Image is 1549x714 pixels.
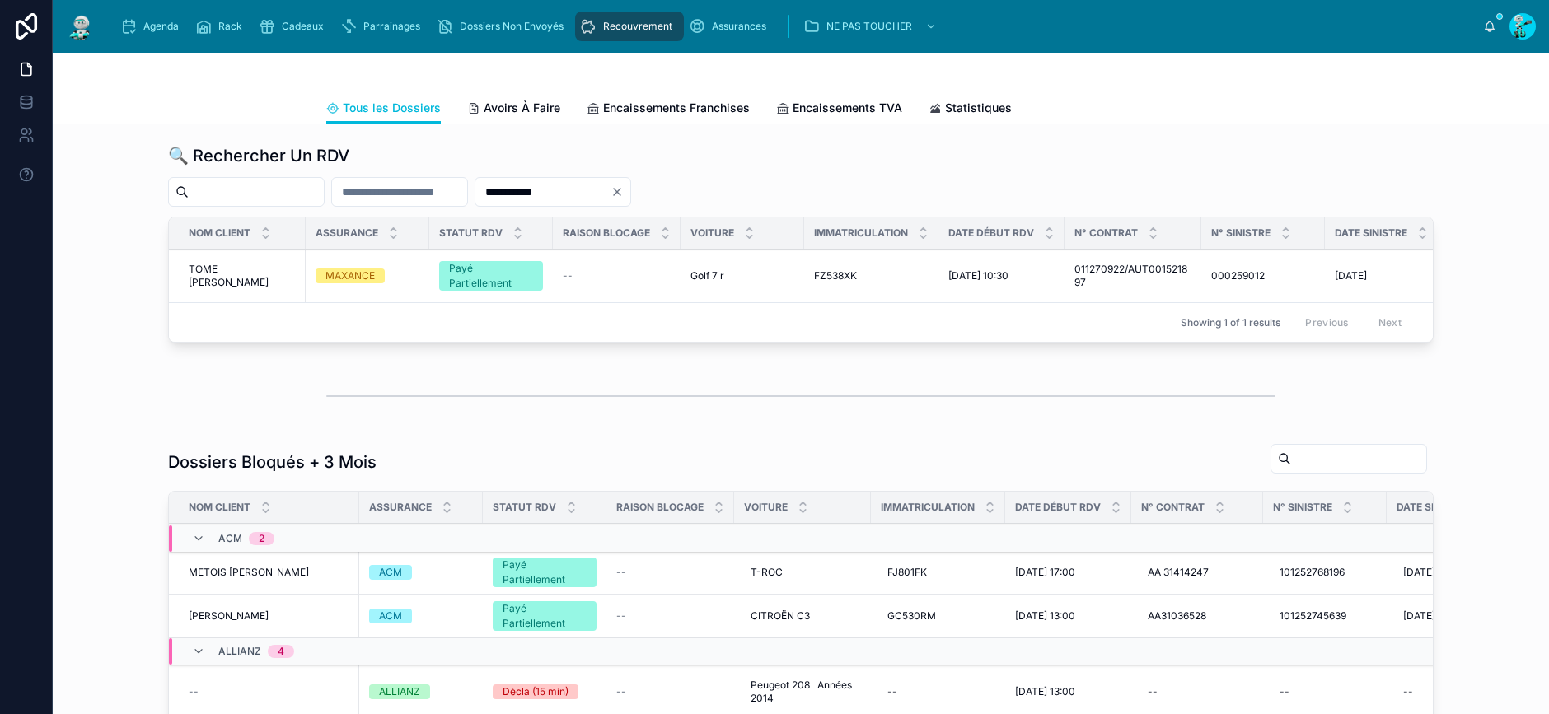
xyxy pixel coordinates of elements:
span: [DATE] 13:00 [1015,609,1075,623]
div: ACM [379,609,402,623]
a: ALLIANZ [369,684,473,699]
span: N° Contrat [1074,226,1138,240]
span: Raison Blocage [616,501,704,514]
a: [DATE] 13:00 [1015,685,1121,698]
a: 101252745639 [1273,603,1377,629]
h1: 🔍 Rechercher Un RDV [168,144,349,167]
span: NE PAS TOUCHER [826,20,912,33]
a: CITROËN C3 [744,603,861,629]
span: GC530RM [887,609,936,623]
div: -- [1280,685,1289,698]
a: GC530RM [881,603,995,629]
a: Payé Partiellement [439,261,543,291]
span: Voiture [744,501,788,514]
span: Recouvrement [603,20,672,33]
a: [PERSON_NAME] [189,609,349,623]
span: Parrainages [363,20,420,33]
a: FJ801FK [881,559,995,586]
span: [DATE] [1403,566,1435,579]
a: Recouvrement [575,12,684,41]
span: Statut RDV [493,501,556,514]
span: 101252745639 [1280,609,1346,623]
a: Assurances [684,12,778,41]
div: 4 [278,645,284,658]
span: Dossiers Non Envoyés [460,20,564,33]
a: -- [616,566,724,579]
span: Golf 7 r [690,269,724,282]
span: Raison Blocage [563,226,650,240]
a: 000259012 [1211,269,1315,282]
a: 011270922/AUT001521897 [1074,263,1191,289]
span: 101252768196 [1280,566,1345,579]
a: -- [1397,679,1500,705]
span: Voiture [690,226,734,240]
span: FZ538XK [814,269,857,282]
a: -- [616,685,724,698]
span: Tous les Dossiers [343,100,441,116]
span: [DATE] 13:00 [1015,685,1075,698]
span: Date Sinistre [1397,501,1469,514]
a: [DATE] 13:00 [1015,609,1121,623]
a: Cadeaux [254,12,335,41]
div: Payé Partiellement [503,558,587,587]
a: Tous les Dossiers [326,93,441,124]
h1: Dossiers Bloqués + 3 Mois [168,450,377,474]
a: Encaissements TVA [776,93,902,126]
span: Nom Client [189,501,250,514]
a: Peugeot 208 Années 2014 [744,672,861,712]
span: -- [616,685,626,698]
a: -- [563,269,671,282]
a: Décla (15 min) [493,684,597,699]
div: MAXANCE [325,268,375,283]
span: [DATE] [1335,269,1367,282]
a: Golf 7 r [690,269,794,282]
span: FJ801FK [887,566,927,579]
div: Payé Partiellement [449,261,533,291]
div: -- [1148,685,1158,698]
span: Agenda [143,20,179,33]
a: AA 31414247 [1141,559,1253,586]
a: [DATE] 10:30 [948,269,1055,282]
span: [DATE] 17:00 [1015,566,1075,579]
span: Encaissements Franchises [603,100,750,116]
span: Cadeaux [282,20,324,33]
span: Rack [218,20,242,33]
a: NE PAS TOUCHER [798,12,945,41]
span: AA 31414247 [1148,566,1209,579]
span: [DATE] 10:30 [948,269,1008,282]
div: -- [887,685,897,698]
span: N° Sinistre [1211,226,1271,240]
a: MAXANCE [316,268,419,283]
a: Statistiques [929,93,1012,126]
span: -- [616,609,626,623]
span: Assurance [369,501,432,514]
span: Immatriculation [881,501,975,514]
span: 000259012 [1211,269,1265,282]
span: T-ROC [751,566,783,579]
span: METOIS [PERSON_NAME] [189,566,309,579]
a: Encaissements Franchises [587,93,750,126]
a: T-ROC [744,559,861,586]
span: -- [189,685,199,698]
a: ACM [369,609,473,623]
a: ACM [369,565,473,580]
a: Parrainages [335,12,432,41]
a: TOME [PERSON_NAME] [189,263,296,289]
span: Immatriculation [814,226,908,240]
div: -- [1403,685,1413,698]
a: FZ538XK [814,269,929,282]
span: Date Sinistre [1335,226,1407,240]
a: Payé Partiellement [493,558,597,587]
span: Assurance [316,226,378,240]
a: -- [189,685,349,698]
button: Clear [611,185,630,198]
a: -- [881,679,995,705]
a: Dossiers Non Envoyés [432,12,575,41]
span: Statistiques [945,100,1012,116]
a: Rack [190,12,254,41]
div: Décla (15 min) [503,684,569,699]
span: Assurances [712,20,766,33]
span: CITROËN C3 [751,609,810,623]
